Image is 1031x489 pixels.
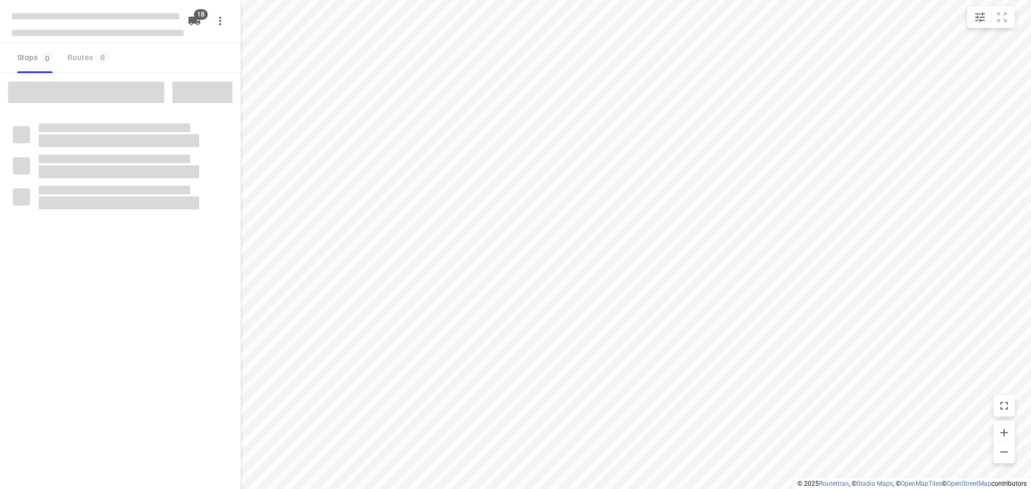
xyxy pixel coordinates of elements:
[819,480,849,487] a: Routetitan
[901,480,942,487] a: OpenMapTiles
[967,6,1015,28] div: small contained button group
[947,480,991,487] a: OpenStreetMap
[797,480,1027,487] li: © 2025 , © , © © contributors
[969,6,991,28] button: Map settings
[856,480,893,487] a: Stadia Maps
